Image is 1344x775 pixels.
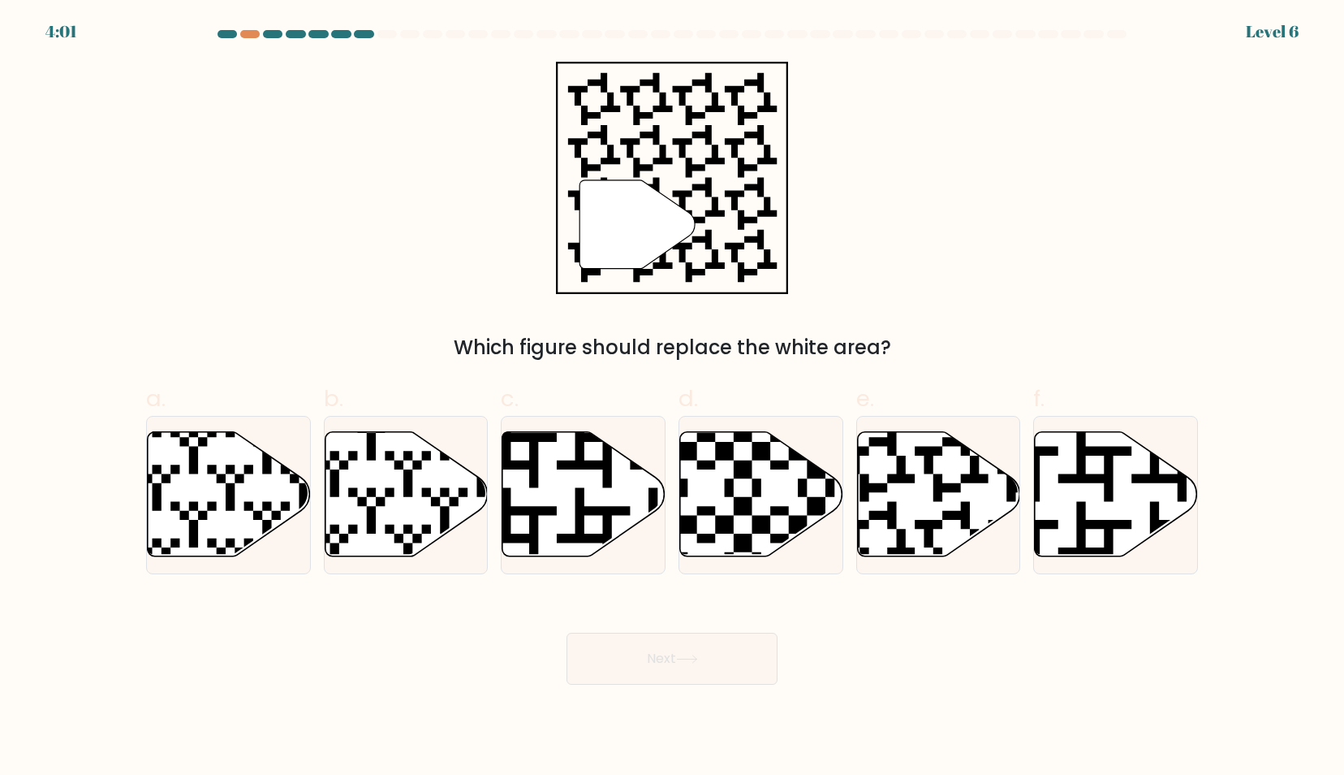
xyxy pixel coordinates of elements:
div: 4:01 [45,19,77,44]
span: b. [324,383,343,414]
span: a. [146,383,166,414]
div: Which figure should replace the white area? [156,333,1188,362]
g: " [579,180,695,269]
span: e. [856,383,874,414]
div: Level 6 [1246,19,1299,44]
span: f. [1033,383,1045,414]
button: Next [566,633,778,685]
span: d. [678,383,698,414]
span: c. [501,383,519,414]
